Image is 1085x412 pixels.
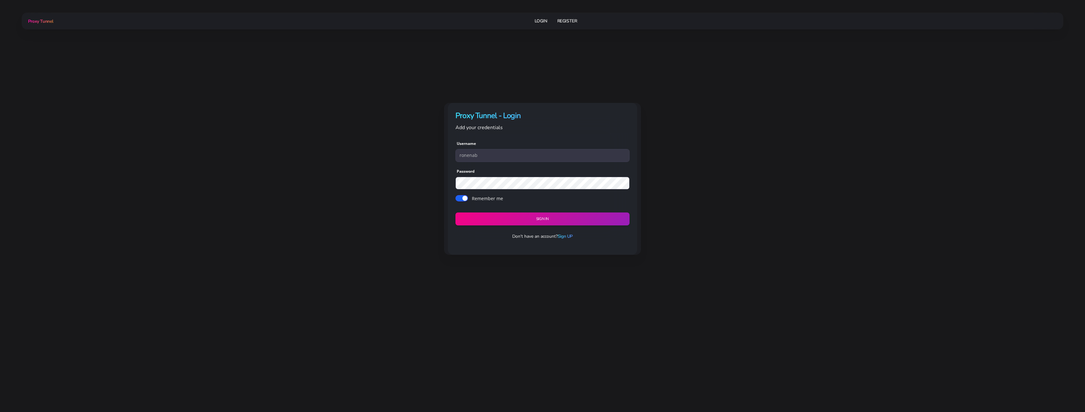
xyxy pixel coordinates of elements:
[455,110,630,121] h4: Proxy Tunnel - Login
[558,233,573,239] a: Sign UP
[557,15,577,27] a: Register
[455,212,630,225] button: Sign in
[455,123,630,132] p: Add your credentials
[28,18,53,24] span: Proxy Tunnel
[455,149,630,162] input: Username
[457,141,476,146] label: Username
[27,16,53,26] a: Proxy Tunnel
[535,15,547,27] a: Login
[472,195,503,202] label: Remember me
[1049,376,1077,404] iframe: Webchat Widget
[450,233,635,240] p: Don't have an account?
[457,169,475,174] label: Password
